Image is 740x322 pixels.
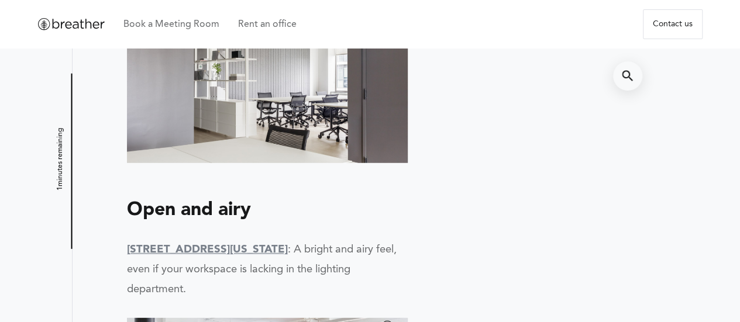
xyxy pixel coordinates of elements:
[127,201,251,220] b: Open and airy
[127,240,408,299] p: : A bright and airy feel, even if your workspace is lacking in the lighting department.
[56,186,63,191] span: 1
[127,244,288,255] a: [STREET_ADDRESS][US_STATE]
[53,71,67,247] h5: minutes remaining
[127,5,408,163] img: 425 Adelaide Breather Office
